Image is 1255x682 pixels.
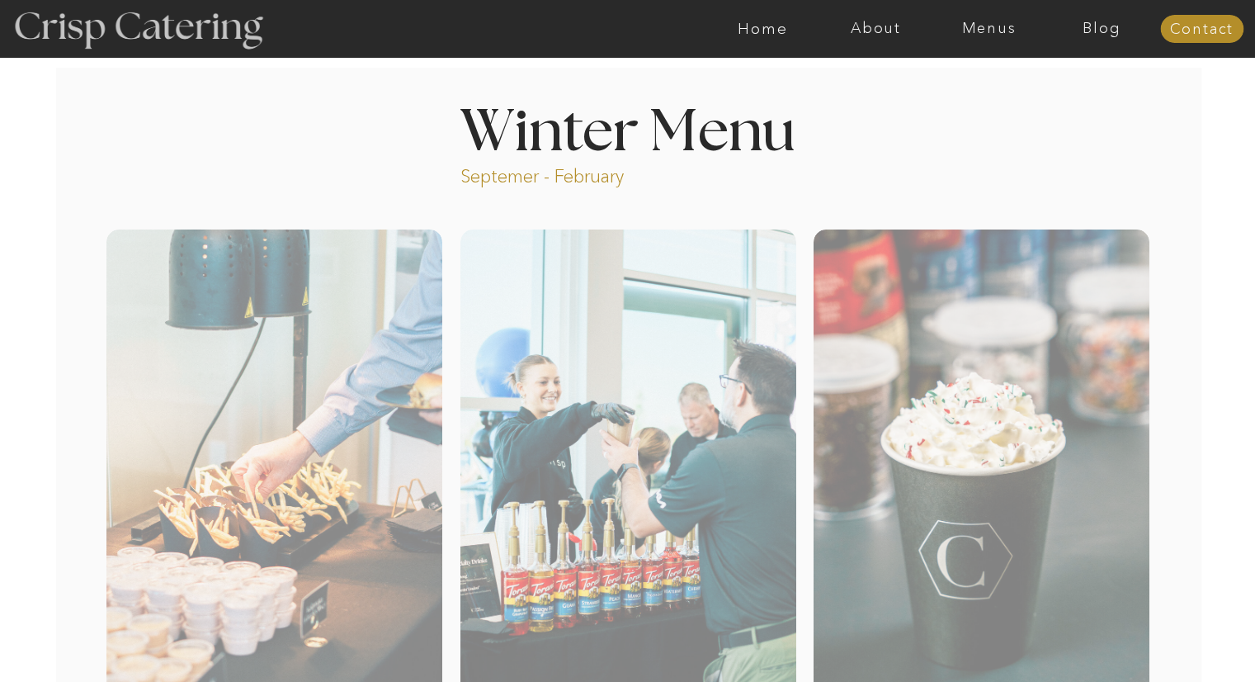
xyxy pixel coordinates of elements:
a: Blog [1045,21,1158,37]
p: Septemer - February [460,164,687,183]
h1: Winter Menu [399,104,857,153]
a: Menus [932,21,1045,37]
a: Contact [1160,21,1243,38]
a: About [819,21,932,37]
a: Home [706,21,819,37]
